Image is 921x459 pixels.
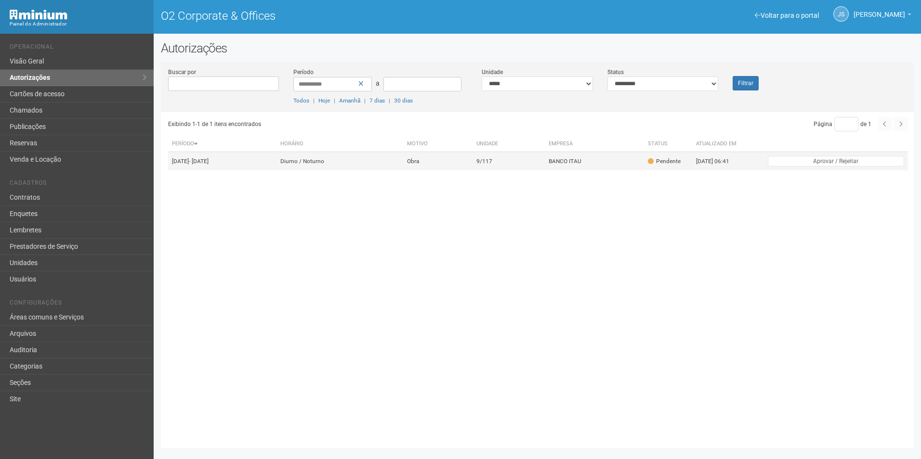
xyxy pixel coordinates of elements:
a: Todos [293,97,309,104]
td: [DATE] 06:41 [692,152,745,171]
span: Jeferson Souza [854,1,905,18]
span: | [313,97,315,104]
th: Empresa [545,136,644,152]
td: BANCO ITAU [545,152,644,171]
td: Diurno / Noturno [276,152,403,171]
img: Minium [10,10,67,20]
label: Período [293,68,314,76]
label: Status [607,68,624,76]
span: | [364,97,366,104]
a: 30 dias [394,97,413,104]
th: Motivo [403,136,473,152]
li: Cadastros [10,179,146,190]
span: | [389,97,390,104]
div: Exibindo 1-1 de 1 itens encontrados [168,117,535,131]
span: a [376,79,380,87]
a: Hoje [318,97,330,104]
a: 7 dias [369,97,385,104]
li: Operacional [10,43,146,53]
a: Voltar para o portal [755,12,819,19]
a: JS [833,6,849,22]
td: [DATE] [168,152,277,171]
label: Buscar por [168,68,196,76]
div: Pendente [648,157,681,166]
th: Unidade [473,136,545,152]
button: Aprovar / Rejeitar [768,156,904,166]
span: Página de 1 [814,121,871,127]
th: Horário [276,136,403,152]
div: Painel do Administrador [10,20,146,28]
button: Filtrar [733,76,759,90]
th: Status [644,136,692,152]
a: Amanhã [339,97,360,104]
h2: Autorizações [161,41,914,55]
label: Unidade [482,68,503,76]
th: Período [168,136,277,152]
span: | [334,97,335,104]
li: Configurações [10,299,146,309]
th: Atualizado em [692,136,745,152]
span: - [DATE] [189,158,209,165]
a: [PERSON_NAME] [854,12,911,20]
td: 9/117 [473,152,545,171]
h1: O2 Corporate & Offices [161,10,530,22]
td: Obra [403,152,473,171]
